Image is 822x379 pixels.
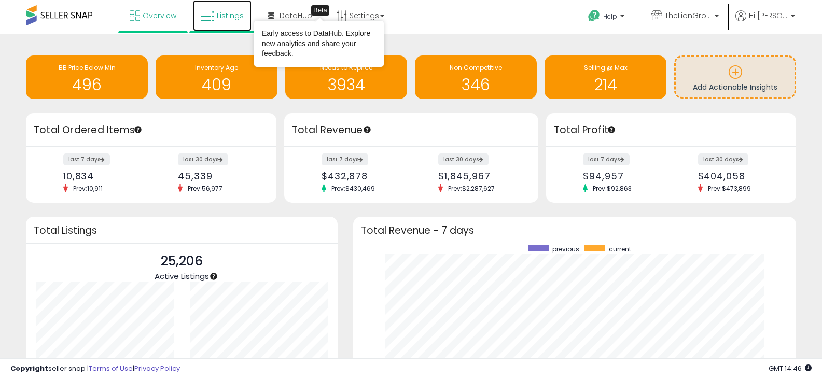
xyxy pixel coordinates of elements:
div: Early access to DataHub. Explore new analytics and share your feedback. [262,29,376,59]
div: Tooltip anchor [133,125,143,134]
h1: 409 [161,76,272,93]
div: $1,845,967 [438,171,520,181]
div: $432,878 [322,171,403,181]
span: Needs to Reprice [320,63,372,72]
a: BB Price Below Min 496 [26,55,148,99]
h1: 3934 [290,76,402,93]
label: last 7 days [583,153,630,165]
a: Inventory Age 409 [156,55,277,99]
div: $94,957 [583,171,663,181]
h3: Total Profit [554,123,789,137]
span: Listings [217,10,244,21]
span: Prev: $430,469 [326,184,380,193]
a: Selling @ Max 214 [545,55,666,99]
h1: 346 [420,76,532,93]
label: last 30 days [698,153,748,165]
span: Prev: $92,863 [588,184,637,193]
span: Prev: 56,977 [183,184,228,193]
strong: Copyright [10,363,48,373]
span: Help [603,12,617,21]
a: Add Actionable Insights [676,57,795,97]
span: Selling @ Max [584,63,628,72]
i: Get Help [588,9,601,22]
span: Prev: 10,911 [68,184,108,193]
label: last 7 days [322,153,368,165]
div: Tooltip anchor [363,125,372,134]
span: BB Price Below Min [59,63,116,72]
span: Prev: $2,287,627 [443,184,500,193]
a: Hi [PERSON_NAME] [735,10,795,34]
a: Help [580,2,635,34]
div: 45,339 [178,171,258,181]
span: Inventory Age [195,63,238,72]
span: Prev: $473,899 [703,184,756,193]
span: Active Listings [155,271,209,282]
div: Tooltip anchor [607,125,616,134]
h3: Total Listings [34,227,330,234]
span: current [609,245,631,254]
div: 10,834 [63,171,143,181]
span: Hi [PERSON_NAME] [749,10,788,21]
span: DataHub [280,10,312,21]
a: Non Competitive 346 [415,55,537,99]
h3: Total Ordered Items [34,123,269,137]
h3: Total Revenue [292,123,531,137]
h1: 214 [550,76,661,93]
div: Tooltip anchor [311,5,329,16]
h1: 496 [31,76,143,93]
span: 2025-08-11 14:46 GMT [769,363,812,373]
h3: Total Revenue - 7 days [361,227,788,234]
div: $404,058 [698,171,778,181]
div: Tooltip anchor [209,272,218,281]
label: last 30 days [178,153,228,165]
span: previous [552,245,579,254]
span: TheLionGroup US [665,10,712,21]
a: Terms of Use [89,363,133,373]
div: seller snap | | [10,364,180,374]
a: Needs to Reprice 3934 [285,55,407,99]
span: Non Competitive [450,63,502,72]
p: 25,206 [155,251,209,271]
label: last 7 days [63,153,110,165]
label: last 30 days [438,153,489,165]
a: Privacy Policy [134,363,180,373]
span: Add Actionable Insights [693,82,777,92]
span: Overview [143,10,176,21]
